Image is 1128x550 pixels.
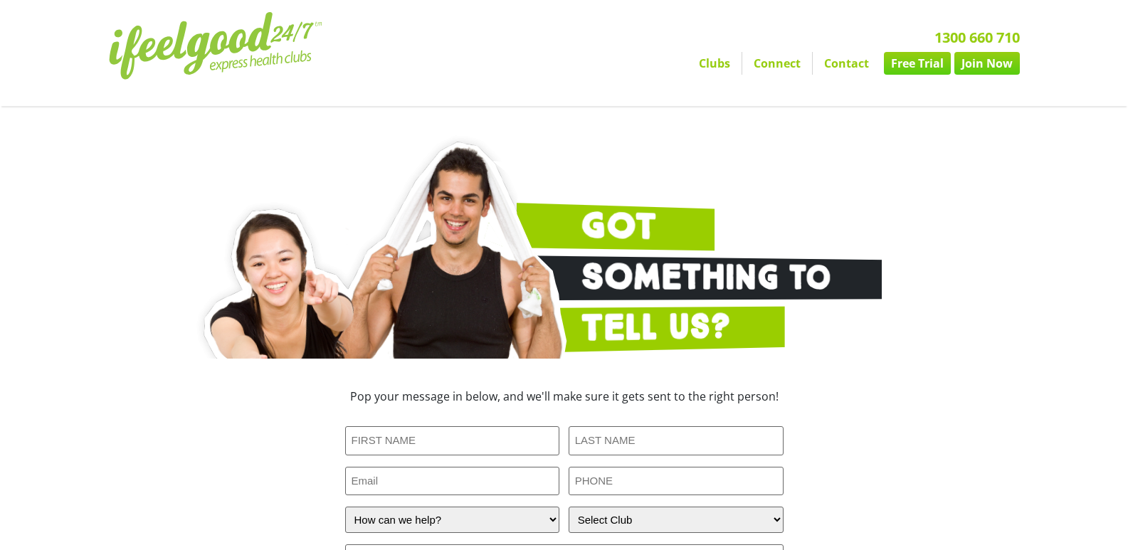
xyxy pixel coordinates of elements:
[813,52,880,75] a: Contact
[934,28,1020,47] a: 1300 660 710
[251,391,877,402] h3: Pop your message in below, and we'll make sure it gets sent to the right person!
[569,467,784,496] input: PHONE
[687,52,742,75] a: Clubs
[884,52,951,75] a: Free Trial
[569,426,784,455] input: LAST NAME
[345,467,560,496] input: Email
[433,52,1020,75] nav: Menu
[954,52,1020,75] a: Join Now
[345,426,560,455] input: FIRST NAME
[742,52,812,75] a: Connect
